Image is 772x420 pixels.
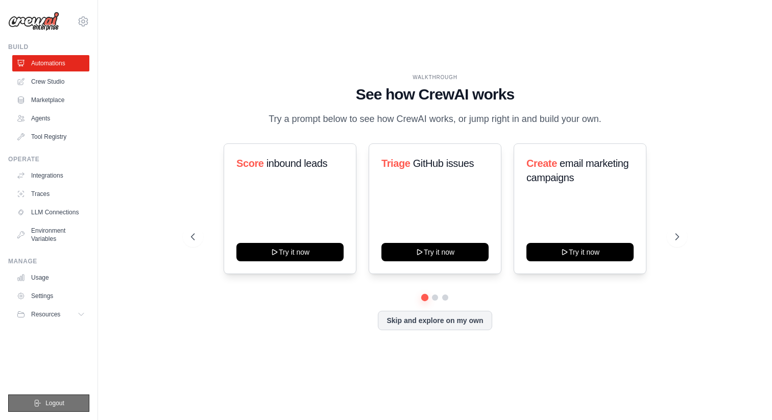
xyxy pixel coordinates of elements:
span: Score [236,158,264,169]
span: email marketing campaigns [526,158,629,183]
span: inbound leads [266,158,327,169]
a: Usage [12,269,89,286]
button: Try it now [381,243,489,261]
a: Automations [12,55,89,71]
h1: See how CrewAI works [191,85,680,104]
a: Tool Registry [12,129,89,145]
img: Logo [8,12,59,31]
span: Triage [381,158,411,169]
div: Operate [8,155,89,163]
button: Resources [12,306,89,323]
button: Try it now [236,243,344,261]
button: Skip and explore on my own [378,311,492,330]
span: Resources [31,310,60,318]
iframe: Chat Widget [721,371,772,420]
span: Create [526,158,557,169]
a: Crew Studio [12,73,89,90]
a: LLM Connections [12,204,89,220]
a: Marketplace [12,92,89,108]
a: Traces [12,186,89,202]
a: Environment Variables [12,223,89,247]
span: GitHub issues [413,158,474,169]
div: WALKTHROUGH [191,73,680,81]
div: Widget de chat [721,371,772,420]
div: Manage [8,257,89,265]
div: Build [8,43,89,51]
button: Logout [8,394,89,412]
a: Integrations [12,167,89,184]
a: Agents [12,110,89,127]
button: Try it now [526,243,634,261]
a: Settings [12,288,89,304]
span: Logout [45,399,64,407]
p: Try a prompt below to see how CrewAI works, or jump right in and build your own. [263,112,607,127]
